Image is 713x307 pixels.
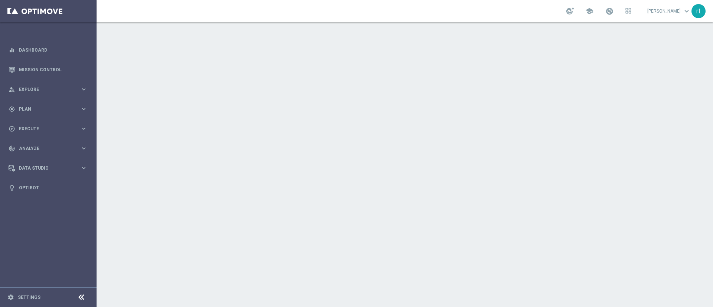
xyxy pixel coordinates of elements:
button: track_changes Analyze keyboard_arrow_right [8,146,88,151]
a: Optibot [19,178,87,197]
i: track_changes [9,145,15,152]
i: settings [7,294,14,301]
i: play_circle_outline [9,125,15,132]
i: keyboard_arrow_right [80,86,87,93]
button: Data Studio keyboard_arrow_right [8,165,88,171]
div: Mission Control [9,60,87,79]
div: Optibot [9,178,87,197]
i: keyboard_arrow_right [80,164,87,172]
i: lightbulb [9,184,15,191]
button: Mission Control [8,67,88,73]
span: school [585,7,593,15]
div: Dashboard [9,40,87,60]
button: equalizer Dashboard [8,47,88,53]
span: Execute [19,127,80,131]
span: Data Studio [19,166,80,170]
span: Analyze [19,146,80,151]
i: gps_fixed [9,106,15,112]
span: Plan [19,107,80,111]
button: lightbulb Optibot [8,185,88,191]
a: Settings [18,295,40,300]
button: play_circle_outline Execute keyboard_arrow_right [8,126,88,132]
button: person_search Explore keyboard_arrow_right [8,86,88,92]
a: Dashboard [19,40,87,60]
i: keyboard_arrow_right [80,105,87,112]
div: Explore [9,86,80,93]
div: Analyze [9,145,80,152]
i: equalizer [9,47,15,53]
div: Plan [9,106,80,112]
button: gps_fixed Plan keyboard_arrow_right [8,106,88,112]
a: Mission Control [19,60,87,79]
div: Execute [9,125,80,132]
div: Data Studio [9,165,80,172]
div: rt [691,4,706,18]
i: person_search [9,86,15,93]
span: keyboard_arrow_down [683,7,691,15]
a: [PERSON_NAME]keyboard_arrow_down [647,6,691,17]
span: Explore [19,87,80,92]
i: keyboard_arrow_right [80,145,87,152]
i: keyboard_arrow_right [80,125,87,132]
